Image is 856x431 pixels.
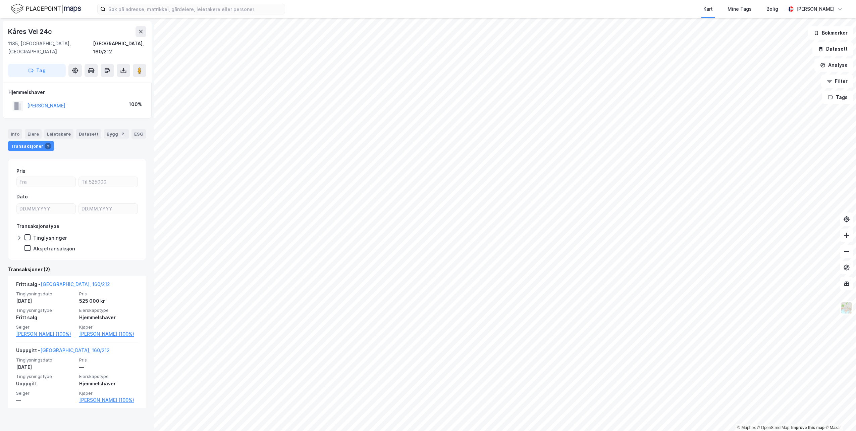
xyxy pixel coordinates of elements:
[703,5,713,13] div: Kart
[79,324,138,330] span: Kjøper
[79,396,138,404] a: [PERSON_NAME] (100%)
[17,204,75,214] input: DD.MM.YYYY
[840,301,853,314] img: Z
[16,307,75,313] span: Tinglysningstype
[16,330,75,338] a: [PERSON_NAME] (100%)
[821,75,853,88] button: Filter
[8,64,66,77] button: Tag
[16,363,75,371] div: [DATE]
[93,40,146,56] div: [GEOGRAPHIC_DATA], 160/212
[79,314,138,322] div: Hjemmelshaver
[129,100,142,108] div: 100%
[791,425,824,430] a: Improve this map
[79,363,138,371] div: —
[822,91,853,104] button: Tags
[76,129,101,139] div: Datasett
[812,42,853,56] button: Datasett
[8,266,146,274] div: Transaksjoner (2)
[79,380,138,388] div: Hjemmelshaver
[8,88,146,96] div: Hjemmelshaver
[16,390,75,396] span: Selger
[41,281,110,287] a: [GEOGRAPHIC_DATA], 160/212
[79,357,138,363] span: Pris
[822,399,856,431] div: Kontrollprogram for chat
[40,347,110,353] a: [GEOGRAPHIC_DATA], 160/212
[796,5,835,13] div: [PERSON_NAME]
[106,4,285,14] input: Søk på adresse, matrikkel, gårdeiere, leietakere eller personer
[16,357,75,363] span: Tinglysningsdato
[104,129,129,139] div: Bygg
[16,314,75,322] div: Fritt salg
[44,129,73,139] div: Leietakere
[33,245,75,252] div: Aksjetransaksjon
[16,291,75,297] span: Tinglysningsdato
[822,399,856,431] iframe: Chat Widget
[16,380,75,388] div: Uoppgitt
[766,5,778,13] div: Bolig
[79,291,138,297] span: Pris
[16,374,75,379] span: Tinglysningstype
[8,129,22,139] div: Info
[79,330,138,338] a: [PERSON_NAME] (100%)
[814,58,853,72] button: Analyse
[17,177,75,187] input: Fra
[757,425,790,430] a: OpenStreetMap
[8,141,54,151] div: Transaksjoner
[16,167,25,175] div: Pris
[808,26,853,40] button: Bokmerker
[131,129,146,139] div: ESG
[79,374,138,379] span: Eierskapstype
[16,297,75,305] div: [DATE]
[16,324,75,330] span: Selger
[79,390,138,396] span: Kjøper
[737,425,756,430] a: Mapbox
[33,235,67,241] div: Tinglysninger
[119,131,126,137] div: 2
[16,346,110,357] div: Uoppgitt -
[79,297,138,305] div: 525 000 kr
[8,26,53,37] div: Kåres Vei 24c
[11,3,81,15] img: logo.f888ab2527a4732fd821a326f86c7f29.svg
[25,129,42,139] div: Eiere
[16,396,75,404] div: —
[16,193,28,201] div: Dato
[728,5,752,13] div: Mine Tags
[79,307,138,313] span: Eierskapstype
[8,40,93,56] div: 1185, [GEOGRAPHIC_DATA], [GEOGRAPHIC_DATA]
[45,143,51,149] div: 2
[79,177,138,187] input: Til 525000
[79,204,138,214] input: DD.MM.YYYY
[16,222,59,230] div: Transaksjonstype
[16,280,110,291] div: Fritt salg -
